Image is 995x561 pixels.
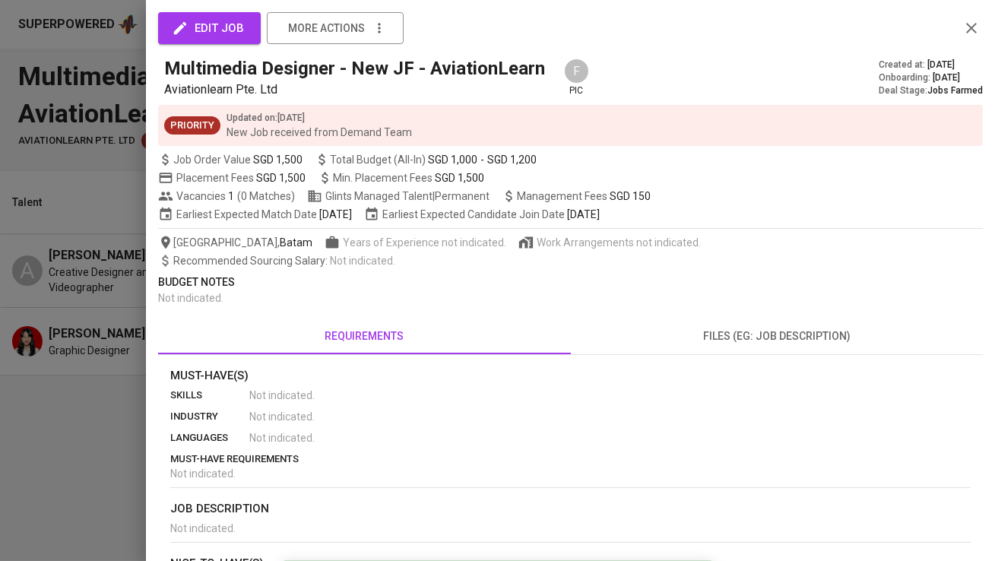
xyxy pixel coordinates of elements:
[319,207,352,222] span: [DATE]
[428,152,477,167] span: SGD 1,000
[176,172,306,184] span: Placement Fees
[170,388,249,403] p: skills
[267,12,404,44] button: more actions
[164,119,220,133] span: Priority
[563,58,590,84] div: F
[226,189,234,204] span: 1
[158,152,303,167] span: Job Order Value
[158,274,983,290] p: Budget Notes
[170,467,236,480] span: Not indicated .
[333,172,484,184] span: Min. Placement Fees
[170,500,971,518] p: job description
[364,207,600,222] span: Earliest Expected Candidate Join Date
[927,85,983,96] span: Jobs Farmed
[170,452,971,467] p: must-have requirements
[280,235,312,250] span: Batam
[288,19,365,38] span: more actions
[164,56,545,81] h5: Multimedia Designer - New JF - AviationLearn
[487,152,537,167] span: SGD 1,200
[315,152,537,167] span: Total Budget (All-In)
[158,12,261,44] button: edit job
[480,152,484,167] span: -
[610,190,651,202] span: SGD 150
[307,189,490,204] span: Glints Managed Talent | Permanent
[580,327,974,346] span: files (eg: job description)
[164,82,277,97] span: Aviationlearn Pte. Ltd
[435,172,484,184] span: SGD 1,500
[563,58,590,97] div: pic
[567,207,600,222] span: [DATE]
[158,235,312,250] span: [GEOGRAPHIC_DATA] ,
[879,59,983,71] div: Created at :
[158,189,295,204] span: Vacancies ( 0 Matches )
[256,172,306,184] span: SGD 1,500
[170,409,249,424] p: industry
[249,388,315,403] span: Not indicated .
[517,190,651,202] span: Management Fees
[227,125,412,140] p: New Job received from Demand Team
[227,111,412,125] p: Updated on : [DATE]
[167,327,562,346] span: requirements
[933,71,960,84] span: [DATE]
[158,207,352,222] span: Earliest Expected Match Date
[330,255,395,267] span: Not indicated .
[537,235,701,250] span: Work Arrangements not indicated.
[927,59,955,71] span: [DATE]
[175,18,244,38] span: edit job
[170,430,249,445] p: languages
[173,255,330,267] span: Recommended Sourcing Salary :
[253,152,303,167] span: SGD 1,500
[170,522,236,534] span: Not indicated .
[249,430,315,445] span: Not indicated .
[879,84,983,97] div: Deal Stage :
[343,235,506,250] span: Years of Experience not indicated.
[158,292,223,304] span: Not indicated .
[879,71,983,84] div: Onboarding :
[249,409,315,424] span: Not indicated .
[170,367,971,385] p: Must-Have(s)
